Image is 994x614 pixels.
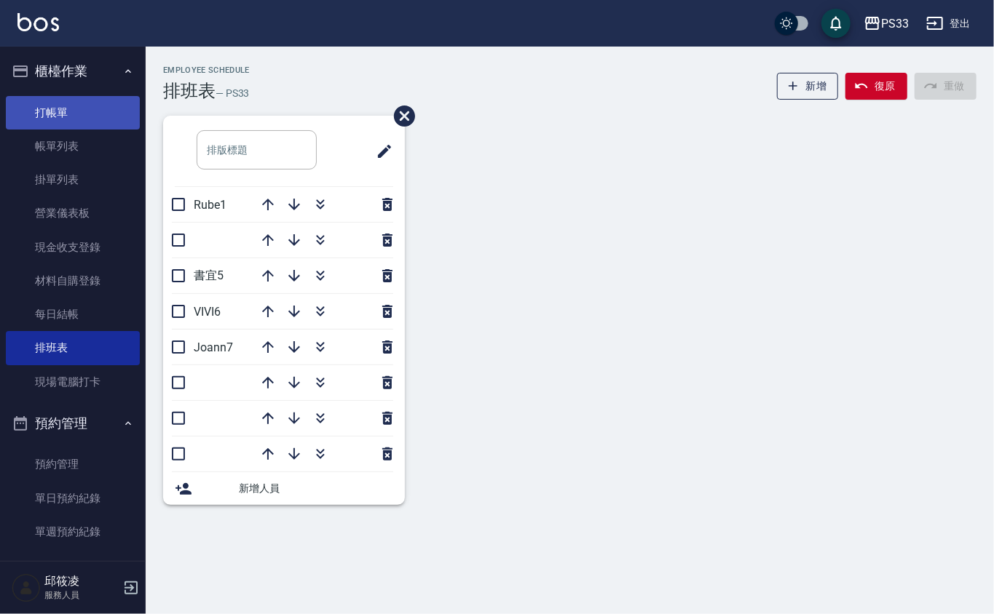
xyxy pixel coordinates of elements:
span: 新增人員 [239,481,393,496]
h6: — PS33 [216,86,250,101]
a: 材料自購登錄 [6,264,140,298]
p: 服務人員 [44,589,119,602]
a: 打帳單 [6,96,140,129]
span: 刪除班表 [383,95,417,137]
a: 預約管理 [6,447,140,481]
input: 排版標題 [197,130,317,170]
img: Logo [17,13,59,31]
span: 修改班表的標題 [367,134,393,169]
a: 每日結帳 [6,298,140,331]
span: 書宜5 [194,268,224,282]
span: Joann7 [194,340,233,354]
a: 帳單列表 [6,129,140,163]
button: 預約管理 [6,404,140,442]
h2: Employee Schedule [163,65,250,75]
button: 報表及分析 [6,554,140,592]
a: 現場電腦打卡 [6,365,140,399]
a: 現金收支登錄 [6,231,140,264]
div: 新增人員 [163,472,405,505]
div: PS33 [881,15,909,33]
button: 櫃檯作業 [6,52,140,90]
h3: 排班表 [163,81,216,101]
button: 登出 [920,10,977,37]
a: 營業儀表板 [6,196,140,230]
img: Person [12,573,41,602]
span: Rube1 [194,198,226,212]
a: 掛單列表 [6,163,140,196]
h5: 邱筱凌 [44,574,119,589]
a: 排班表 [6,331,140,364]
button: save [821,9,851,38]
a: 單週預約紀錄 [6,515,140,549]
button: 新增 [777,73,839,100]
button: 復原 [845,73,907,100]
span: VIVI6 [194,305,221,319]
a: 單日預約紀錄 [6,482,140,515]
button: PS33 [858,9,915,39]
